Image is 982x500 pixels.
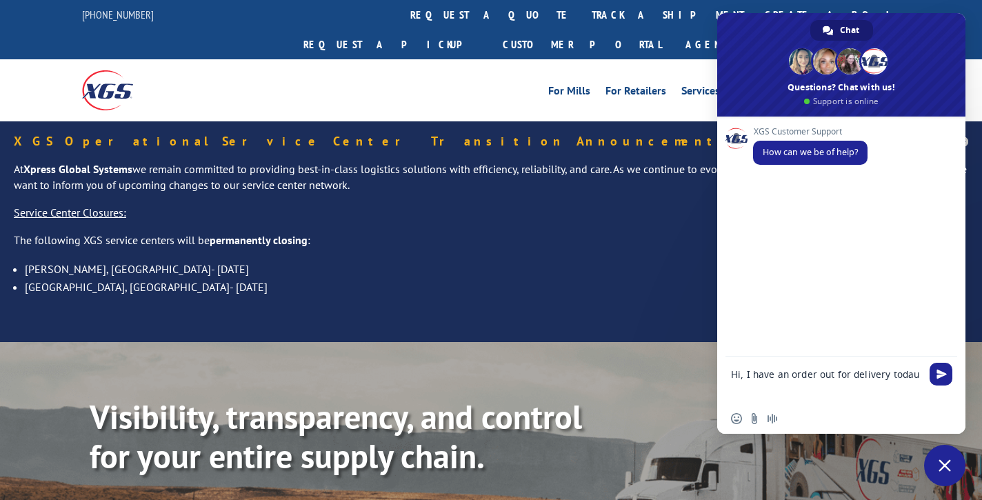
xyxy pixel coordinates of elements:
span: Send [930,363,952,386]
a: Services [681,86,720,101]
span: XGS Customer Support [753,127,868,137]
p: The following XGS service centers will be : [14,232,968,260]
span: Send a file [749,413,760,424]
a: Request a pickup [293,30,492,59]
h5: XGS Operational Service Center Transition Announcement [14,135,968,148]
textarea: Compose your message... [731,357,924,403]
li: [PERSON_NAME], [GEOGRAPHIC_DATA]- [DATE] [25,260,968,278]
b: Visibility, transparency, and control for your entire supply chain. [90,395,582,478]
a: Customer Portal [492,30,672,59]
p: At we remain committed to providing best-in-class logistics solutions with efficiency, reliabilit... [14,161,968,206]
a: For Retailers [605,86,666,101]
span: Insert an emoji [731,413,742,424]
span: Audio message [767,413,778,424]
strong: permanently closing [210,233,308,247]
a: Chat [810,20,873,41]
a: Close chat [924,445,965,486]
a: Agent [672,30,739,59]
li: [GEOGRAPHIC_DATA], [GEOGRAPHIC_DATA]- [DATE] [25,278,968,296]
u: Service Center Closures: [14,206,126,219]
a: For Mills [548,86,590,101]
a: [PHONE_NUMBER] [82,8,154,21]
span: How can we be of help? [763,146,858,158]
strong: Xpress Global Systems [23,162,132,176]
span: Chat [840,20,859,41]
